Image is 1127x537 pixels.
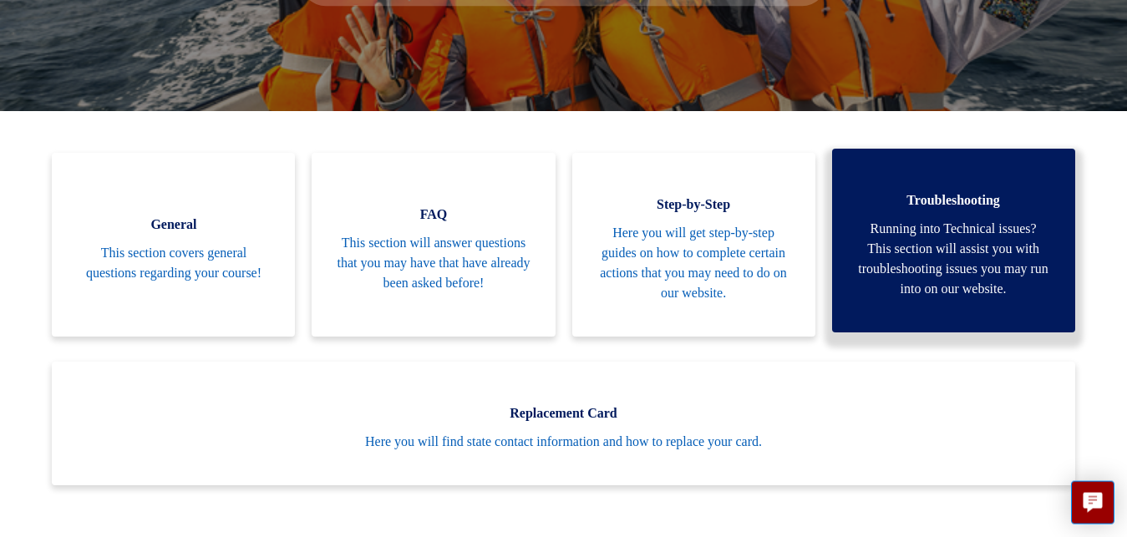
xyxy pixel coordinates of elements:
a: Troubleshooting Running into Technical issues? This section will assist you with troubleshooting ... [832,149,1075,332]
span: General [77,215,270,235]
span: Step-by-Step [597,195,790,215]
span: Troubleshooting [857,190,1050,210]
span: Running into Technical issues? This section will assist you with troubleshooting issues you may r... [857,219,1050,299]
span: This section will answer questions that you may have that have already been asked before! [337,233,530,293]
a: Step-by-Step Here you will get step-by-step guides on how to complete certain actions that you ma... [572,153,815,337]
a: FAQ This section will answer questions that you may have that have already been asked before! [312,153,555,337]
span: Replacement Card [77,403,1049,423]
span: This section covers general questions regarding your course! [77,243,270,283]
span: Here you will find state contact information and how to replace your card. [77,432,1049,452]
span: FAQ [337,205,530,225]
button: Live chat [1071,481,1114,524]
span: Here you will get step-by-step guides on how to complete certain actions that you may need to do ... [597,223,790,303]
a: General This section covers general questions regarding your course! [52,153,295,337]
a: Replacement Card Here you will find state contact information and how to replace your card. [52,362,1074,485]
